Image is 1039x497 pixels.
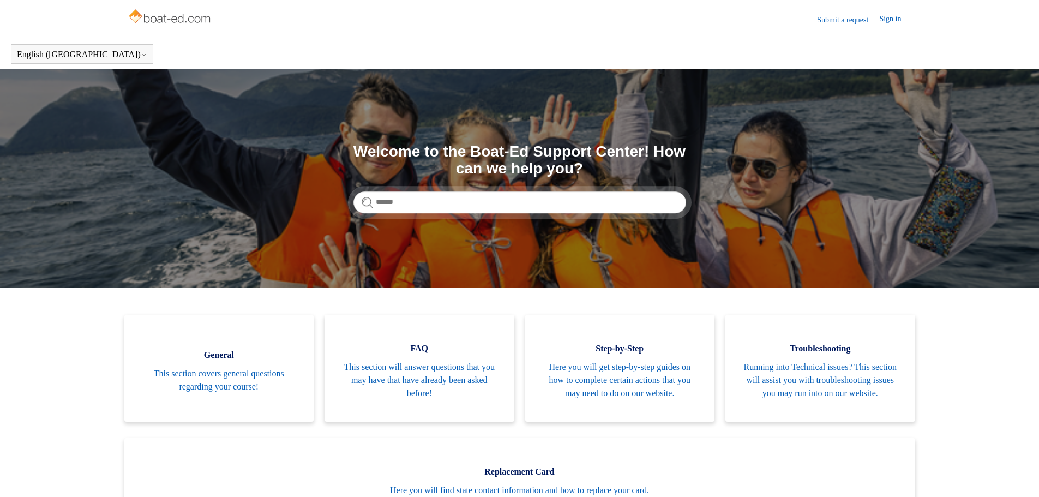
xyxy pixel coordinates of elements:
span: Replacement Card [141,465,899,478]
span: Here you will find state contact information and how to replace your card. [141,484,899,497]
span: FAQ [341,342,498,355]
a: Step-by-Step Here you will get step-by-step guides on how to complete certain actions that you ma... [525,315,715,422]
span: Running into Technical issues? This section will assist you with troubleshooting issues you may r... [742,361,899,400]
span: Step-by-Step [542,342,699,355]
div: Live chat [1002,460,1031,489]
a: General This section covers general questions regarding your course! [124,315,314,422]
span: Here you will get step-by-step guides on how to complete certain actions that you may need to do ... [542,361,699,400]
h1: Welcome to the Boat-Ed Support Center! How can we help you? [353,143,686,177]
a: Sign in [879,13,912,26]
a: FAQ This section will answer questions that you may have that have already been asked before! [325,315,514,422]
input: Search [353,191,686,213]
img: Boat-Ed Help Center home page [127,7,214,28]
button: English ([GEOGRAPHIC_DATA]) [17,50,147,59]
span: General [141,349,298,362]
a: Submit a request [817,14,879,26]
a: Troubleshooting Running into Technical issues? This section will assist you with troubleshooting ... [725,315,915,422]
span: This section will answer questions that you may have that have already been asked before! [341,361,498,400]
span: This section covers general questions regarding your course! [141,367,298,393]
span: Troubleshooting [742,342,899,355]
